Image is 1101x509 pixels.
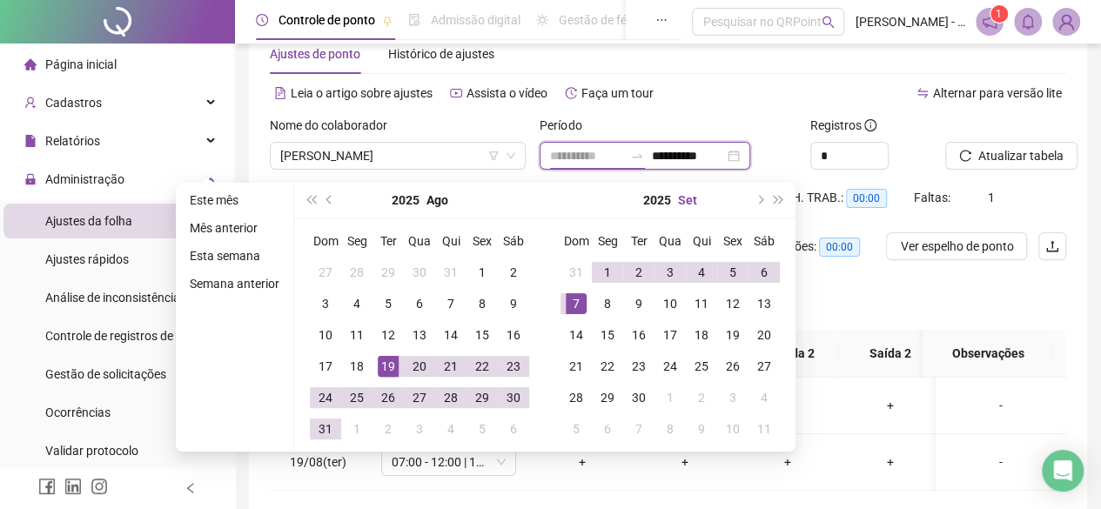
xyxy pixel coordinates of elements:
div: 10 [660,293,681,314]
span: Gestão de solicitações [45,367,166,381]
td: 2025-09-01 [592,257,623,288]
span: file [24,135,37,147]
th: Dom [561,225,592,257]
span: Ocorrências [45,405,111,419]
div: 19 [722,325,743,345]
div: 2 [628,262,649,283]
div: 4 [440,419,461,439]
td: 2025-09-04 [435,413,467,445]
td: 2025-10-08 [655,413,686,445]
div: 27 [754,356,775,377]
span: left [185,482,197,494]
div: 18 [691,325,712,345]
td: 2025-08-26 [373,382,404,413]
div: 29 [378,262,399,283]
span: 07:00 - 12:00 | 13:00 - 19:00 [392,449,506,475]
span: bell [1020,14,1036,30]
div: 27 [315,262,336,283]
button: super-prev-year [301,183,320,218]
td: 2025-08-10 [310,319,341,351]
span: notification [982,14,997,30]
span: Administração [45,172,124,186]
td: 2025-09-02 [623,257,655,288]
div: 24 [660,356,681,377]
th: Qua [655,225,686,257]
div: + [648,452,722,472]
td: 2025-10-03 [717,382,749,413]
td: 2025-08-09 [498,288,529,319]
div: 4 [691,262,712,283]
td: 2025-08-02 [498,257,529,288]
td: 2025-08-31 [310,413,341,445]
button: Ver espelho de ponto [886,232,1027,260]
td: 2025-08-06 [404,288,435,319]
div: 2 [691,387,712,408]
span: Registros [810,116,876,135]
div: Quitações: [759,237,881,257]
div: 5 [566,419,587,439]
label: Período [540,116,593,135]
div: 30 [503,387,524,408]
span: instagram [91,478,108,495]
span: to [630,149,644,163]
button: month panel [678,183,697,218]
div: 2 [378,419,399,439]
div: 6 [409,293,430,314]
td: 2025-08-21 [435,351,467,382]
div: 5 [378,293,399,314]
div: 18 [346,356,367,377]
td: 2025-09-27 [749,351,780,382]
span: search [822,16,835,29]
span: youtube [450,87,462,99]
td: 2025-08-29 [467,382,498,413]
div: 30 [409,262,430,283]
button: year panel [392,183,420,218]
td: 2025-08-20 [404,351,435,382]
div: 31 [440,262,461,283]
div: H. TRAB.: [792,188,914,208]
div: 1 [660,387,681,408]
span: Alternar para versão lite [933,86,1062,100]
td: 2025-09-05 [717,257,749,288]
div: Open Intercom Messenger [1042,450,1084,492]
td: 2025-08-11 [341,319,373,351]
div: 17 [315,356,336,377]
td: 2025-09-24 [655,351,686,382]
td: 2025-08-30 [498,382,529,413]
td: 2025-10-02 [686,382,717,413]
div: 30 [628,387,649,408]
div: 8 [472,293,493,314]
span: Ver espelho de ponto [900,237,1013,256]
span: Atualizar tabela [978,146,1064,165]
div: 27 [409,387,430,408]
button: super-next-year [769,183,789,218]
td: 2025-09-17 [655,319,686,351]
sup: 1 [990,5,1008,23]
div: 6 [597,419,618,439]
div: 26 [378,387,399,408]
div: 1 [472,262,493,283]
div: 12 [378,325,399,345]
div: 28 [566,387,587,408]
th: Qui [686,225,717,257]
li: Este mês [183,190,286,211]
div: 15 [472,325,493,345]
div: 12 [722,293,743,314]
div: 5 [472,419,493,439]
td: 2025-10-06 [592,413,623,445]
td: 2025-09-13 [749,288,780,319]
td: 2025-09-08 [592,288,623,319]
td: 2025-08-04 [341,288,373,319]
th: Sex [717,225,749,257]
div: 25 [346,387,367,408]
div: 4 [754,387,775,408]
span: 1 [996,8,1002,20]
div: - [950,396,1052,415]
td: 2025-08-07 [435,288,467,319]
span: Histórico de ajustes [388,47,494,61]
th: Seg [592,225,623,257]
td: 2025-09-02 [373,413,404,445]
div: 13 [409,325,430,345]
td: 2025-09-04 [686,257,717,288]
td: 2025-10-01 [655,382,686,413]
